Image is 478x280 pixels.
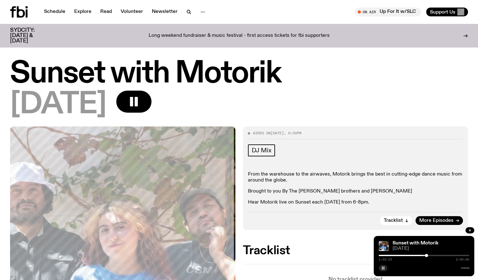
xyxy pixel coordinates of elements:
[426,8,468,16] button: Support Us
[379,241,389,251] img: Andrew, Reenie, and Pat stand in a row, smiling at the camera, in dappled light with a vine leafe...
[10,60,468,88] h1: Sunset with Motorik
[354,8,421,16] button: On AirUp For It w/SLC
[40,8,69,16] a: Schedule
[148,8,181,16] a: Newsletter
[271,131,284,136] span: [DATE]
[248,144,275,156] a: DJ Mix
[10,91,106,119] span: [DATE]
[415,216,463,225] a: More Episodes
[149,33,330,39] p: Long weekend fundraiser & music festival - first access tickets for fbi supporters
[70,8,95,16] a: Explore
[419,218,453,223] span: More Episodes
[117,8,147,16] a: Volunteer
[379,258,392,261] span: 1:03:19
[248,199,463,205] p: Hear Motorik live on Sunset each [DATE] from 6-8pm.
[393,241,438,246] a: Sunset with Motorik
[252,147,272,154] span: DJ Mix
[253,131,271,136] span: Aired on
[96,8,116,16] a: Read
[430,9,455,15] span: Support Us
[284,131,301,136] span: , 6:00pm
[384,218,403,223] span: Tracklist
[248,171,463,183] p: From the warehouse to the airwaves, Motorik brings the best in cutting-edge dance music from arou...
[243,245,468,256] h2: Tracklist
[10,28,50,44] h3: SYDCITY: [DATE] & [DATE]
[380,216,412,225] button: Tracklist
[248,188,463,194] p: Brought to you By The [PERSON_NAME] brothers and [PERSON_NAME]
[456,258,469,261] span: 2:00:00
[393,246,469,251] span: [DATE]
